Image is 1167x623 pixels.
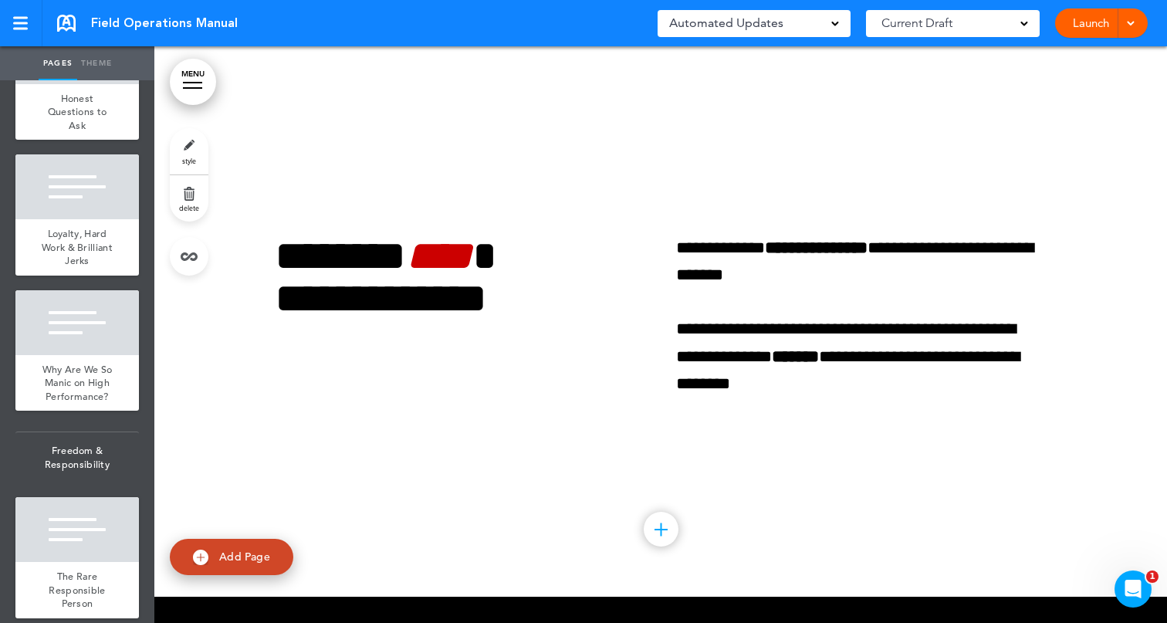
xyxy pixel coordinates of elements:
[15,355,139,411] a: Why Are We So Manic on High Performance?
[182,156,196,165] span: style
[39,46,77,80] a: Pages
[49,570,105,610] span: The Rare Responsible Person
[170,59,216,105] a: MENU
[15,219,139,276] a: Loyalty, Hard Work & Brilliant Jerks
[170,128,208,174] a: style
[91,15,238,32] span: Field Operations Manual
[219,550,270,564] span: Add Page
[42,227,113,267] span: Loyalty, Hard Work & Brilliant Jerks
[193,550,208,565] img: add.svg
[170,175,208,222] a: delete
[669,12,783,34] span: Automated Updates
[42,363,113,403] span: Why Are We So Manic on High Performance?
[170,539,293,575] a: Add Page
[881,12,952,34] span: Current Draft
[1067,8,1115,38] a: Launch
[15,562,139,618] a: The Rare Responsible Person
[48,92,107,132] span: Honest Questions to Ask
[179,203,199,212] span: delete
[1146,571,1159,583] span: 1
[1115,571,1152,608] iframe: Intercom live chat
[77,46,116,80] a: Theme
[15,84,139,141] a: Honest Questions to Ask
[15,432,139,482] span: Freedom & Responsibility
